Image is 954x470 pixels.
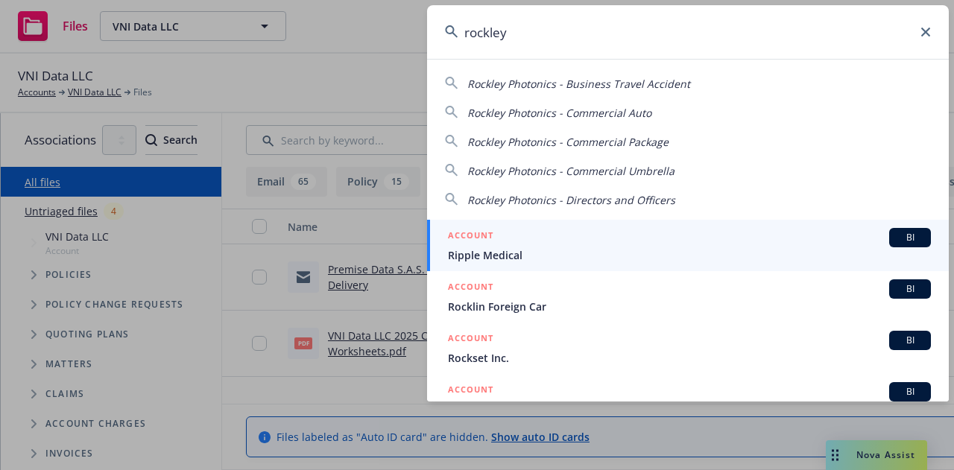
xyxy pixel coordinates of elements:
[427,271,949,323] a: ACCOUNTBIRocklin Foreign Car
[895,231,925,244] span: BI
[448,331,493,349] h5: ACCOUNT
[895,385,925,398] span: BI
[467,164,675,178] span: Rockley Photonics - Commercial Umbrella
[467,193,675,207] span: Rockley Photonics - Directors and Officers
[427,323,949,374] a: ACCOUNTBIRockset Inc.
[448,228,493,246] h5: ACCOUNT
[448,247,931,263] span: Ripple Medical
[467,135,669,149] span: Rockley Photonics - Commercial Package
[427,374,949,425] a: ACCOUNTBI
[467,77,690,91] span: Rockley Photonics - Business Travel Accident
[448,382,493,400] h5: ACCOUNT
[427,220,949,271] a: ACCOUNTBIRipple Medical
[895,334,925,347] span: BI
[448,299,931,314] span: Rocklin Foreign Car
[448,279,493,297] h5: ACCOUNT
[467,106,651,120] span: Rockley Photonics - Commercial Auto
[427,5,949,59] input: Search...
[895,282,925,296] span: BI
[448,350,931,366] span: Rockset Inc.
